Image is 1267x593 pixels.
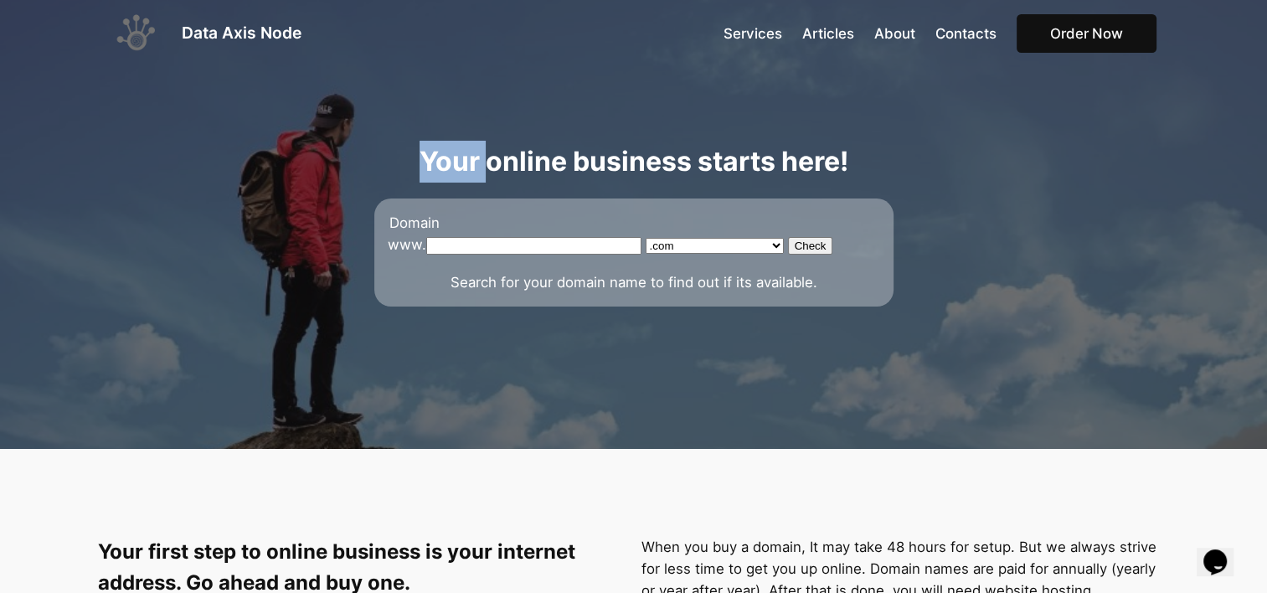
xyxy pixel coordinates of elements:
[724,23,782,44] a: Services
[1197,526,1250,576] iframe: chat widget
[935,25,997,42] span: Contacts
[182,23,301,43] a: Data Axis Node
[724,25,782,42] span: Services
[1017,14,1156,54] a: Order Now
[111,8,162,59] img: Data Axis Node
[874,25,915,42] span: About
[388,271,880,293] p: Search for your domain name to find out if its available.​
[420,145,848,178] strong: Your online business starts here!​
[874,23,915,44] a: About
[802,25,854,42] span: Articles
[935,23,997,44] a: Contacts
[802,23,854,44] a: Articles
[388,212,880,234] legend: Domain
[788,237,833,255] input: Check
[388,212,880,255] form: www.
[724,14,1156,54] nav: Main Menu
